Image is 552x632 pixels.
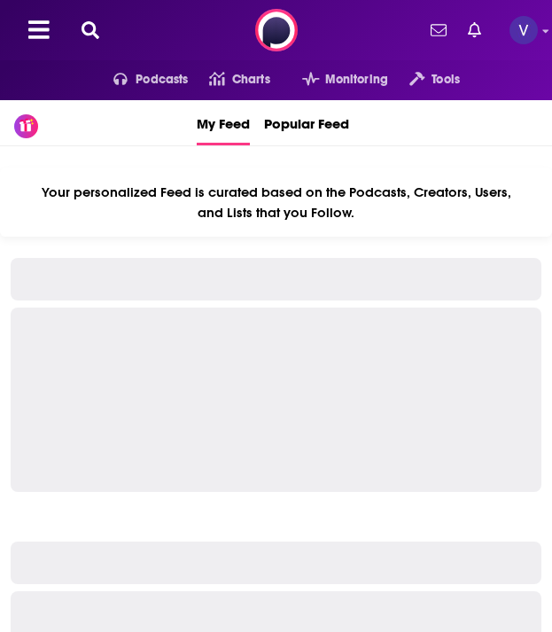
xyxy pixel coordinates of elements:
a: Show notifications dropdown [461,15,488,45]
span: Popular Feed [264,104,349,143]
span: Monitoring [325,67,388,92]
a: Popular Feed [264,100,349,145]
button: open menu [92,66,189,94]
span: Podcasts [136,67,188,92]
button: open menu [281,66,388,94]
button: open menu [388,66,460,94]
span: My Feed [197,104,250,143]
a: Logged in as victoria.wilson [509,16,538,44]
img: User Profile [509,16,538,44]
img: Podchaser - Follow, Share and Rate Podcasts [255,9,298,51]
a: Show notifications dropdown [424,15,454,45]
span: Tools [431,67,460,92]
span: Charts [232,67,270,92]
a: My Feed [197,100,250,145]
a: Charts [188,66,269,94]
